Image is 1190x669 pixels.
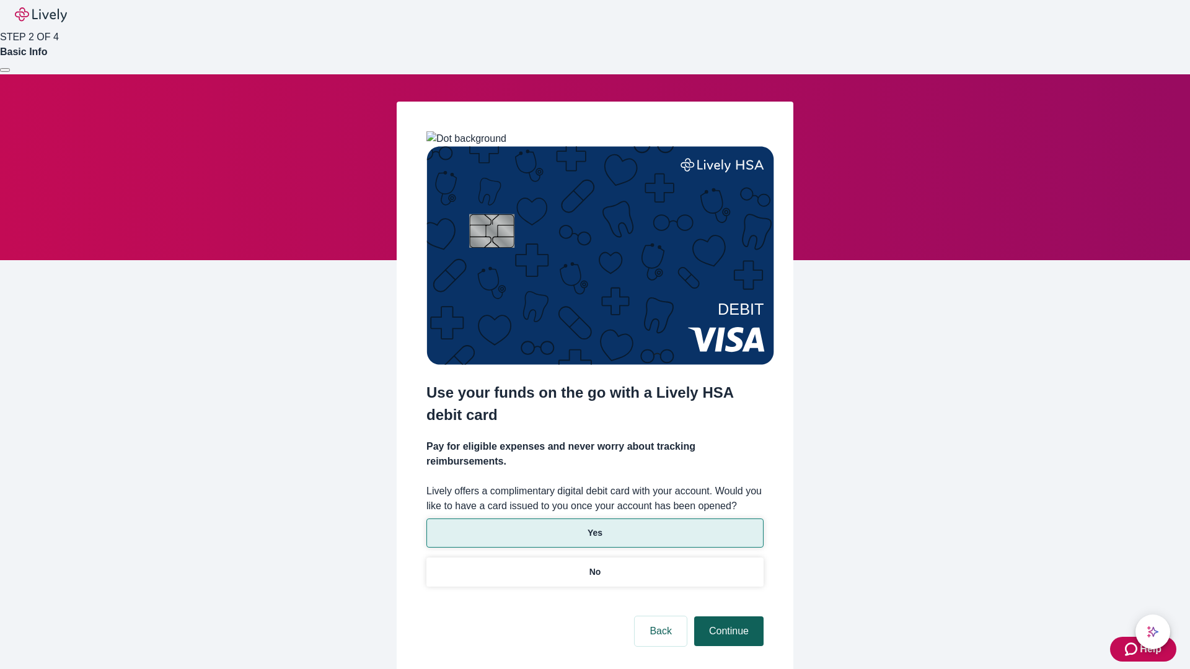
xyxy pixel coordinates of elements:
button: Zendesk support iconHelp [1110,637,1176,662]
h4: Pay for eligible expenses and never worry about tracking reimbursements. [426,439,764,469]
p: No [589,566,601,579]
span: Help [1140,642,1161,657]
button: No [426,557,764,587]
p: Yes [588,527,602,540]
img: Lively [15,7,67,22]
img: Dot background [426,131,506,146]
img: Debit card [426,146,774,365]
button: chat [1135,614,1170,649]
h2: Use your funds on the go with a Lively HSA debit card [426,382,764,426]
svg: Zendesk support icon [1125,642,1140,657]
button: Yes [426,518,764,548]
svg: Lively AI Assistant [1147,626,1159,638]
button: Back [635,616,687,646]
label: Lively offers a complimentary digital debit card with your account. Would you like to have a card... [426,484,764,514]
button: Continue [694,616,764,646]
